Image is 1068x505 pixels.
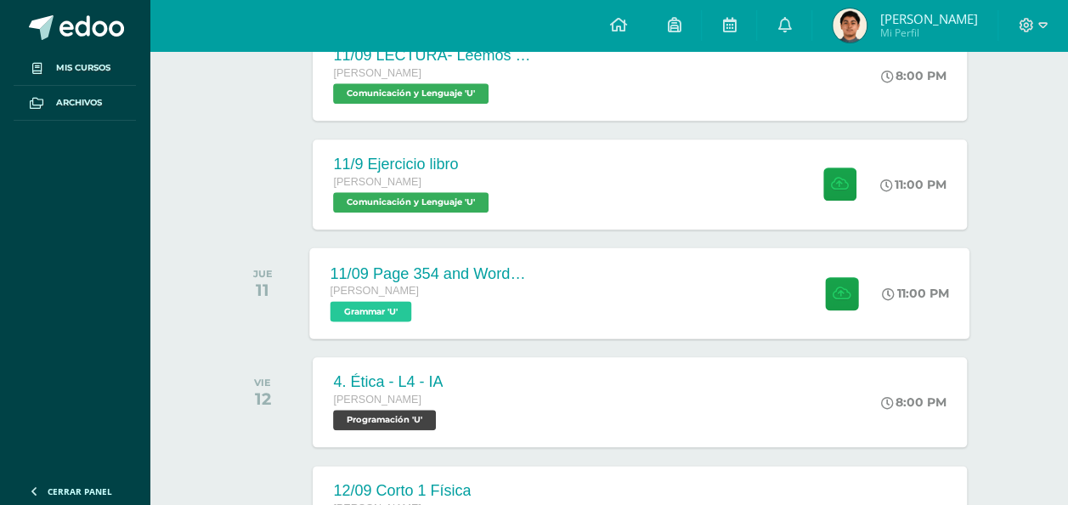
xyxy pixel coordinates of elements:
[253,268,273,280] div: JUE
[880,177,947,192] div: 11:00 PM
[333,373,443,391] div: 4. Ética - L4 - IA
[333,156,493,173] div: 11/9 Ejercicio libro
[48,485,112,497] span: Cerrar panel
[879,10,977,27] span: [PERSON_NAME]
[883,286,950,301] div: 11:00 PM
[333,482,471,500] div: 12/09 Corto 1 Física
[333,176,421,188] span: [PERSON_NAME]
[333,394,421,406] span: [PERSON_NAME]
[333,410,436,430] span: Programación 'U'
[333,192,489,213] span: Comunicación y Lenguaje 'U'
[333,67,421,79] span: [PERSON_NAME]
[331,301,412,321] span: Grammar 'U'
[56,61,110,75] span: Mis cursos
[881,68,947,83] div: 8:00 PM
[331,264,536,282] div: 11/09 Page 354 and Wordwall
[833,9,867,43] img: d5477ca1a3f189a885c1b57d1d09bc4b.png
[331,285,420,297] span: [PERSON_NAME]
[14,51,136,86] a: Mis cursos
[333,83,489,104] span: Comunicación y Lenguaje 'U'
[881,394,947,410] div: 8:00 PM
[253,280,273,300] div: 11
[14,86,136,121] a: Archivos
[879,26,977,40] span: Mi Perfil
[254,377,271,389] div: VIE
[254,389,271,409] div: 12
[333,47,537,65] div: 11/09 LECTURA- Leemos de la página 5 a la 11. [PERSON_NAME]. La descubridora del radio
[56,96,102,110] span: Archivos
